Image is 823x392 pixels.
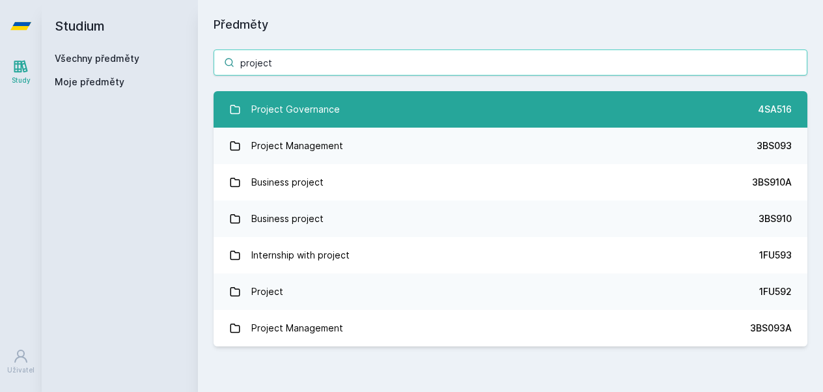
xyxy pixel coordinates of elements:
a: Project Management 3BS093A [214,310,807,346]
a: Project Governance 4SA516 [214,91,807,128]
a: Business project 3BS910 [214,201,807,237]
input: Název nebo ident předmětu… [214,49,807,76]
div: Project Management [251,315,343,341]
div: Business project [251,169,324,195]
div: 3BS093 [757,139,792,152]
div: Study [12,76,31,85]
h1: Předměty [214,16,807,34]
a: Business project 3BS910A [214,164,807,201]
div: 3BS093A [750,322,792,335]
div: 3BS910 [759,212,792,225]
a: Všechny předměty [55,53,139,64]
div: Uživatel [7,365,35,375]
div: Business project [251,206,324,232]
div: 3BS910A [752,176,792,189]
div: Project [251,279,283,305]
a: Study [3,52,39,92]
div: 1FU592 [759,285,792,298]
div: Project Management [251,133,343,159]
a: Uživatel [3,342,39,382]
div: 4SA516 [758,103,792,116]
div: 1FU593 [759,249,792,262]
div: Project Governance [251,96,340,122]
div: Internship with project [251,242,350,268]
a: Project Management 3BS093 [214,128,807,164]
a: Project 1FU592 [214,273,807,310]
span: Moje předměty [55,76,124,89]
a: Internship with project 1FU593 [214,237,807,273]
